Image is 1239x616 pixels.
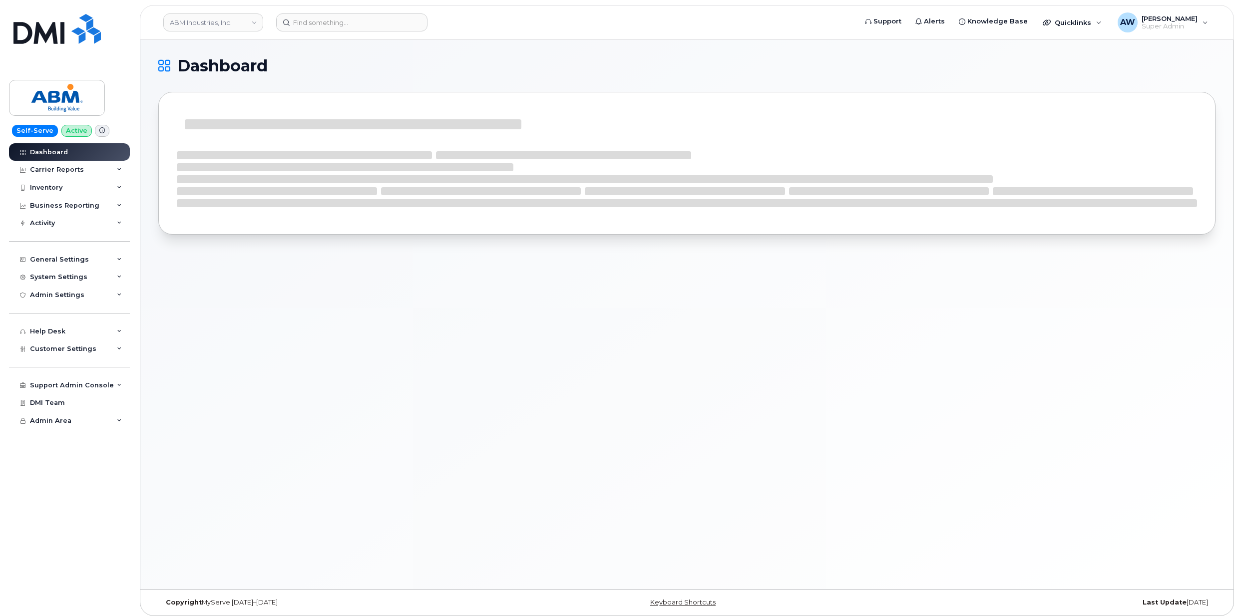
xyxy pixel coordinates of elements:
strong: Copyright [166,599,202,606]
div: MyServe [DATE]–[DATE] [158,599,511,607]
span: Dashboard [177,58,268,73]
div: [DATE] [863,599,1216,607]
a: Keyboard Shortcuts [650,599,716,606]
strong: Last Update [1143,599,1187,606]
